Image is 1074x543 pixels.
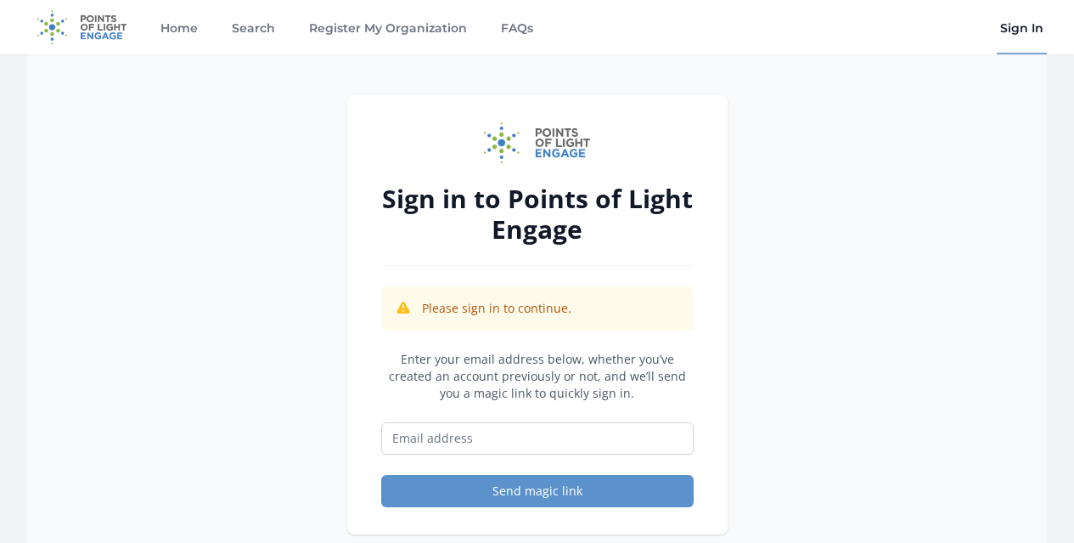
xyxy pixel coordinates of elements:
[422,300,571,317] p: Please sign in to continue.
[381,422,694,455] input: Email address
[381,184,694,245] h2: Sign in to Points of Light Engage
[381,475,694,507] button: Send magic link
[381,351,694,402] p: Enter your email address below, whether you’ve created an account previously or not, and we’ll se...
[484,122,591,163] img: Points of Light Engage logo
